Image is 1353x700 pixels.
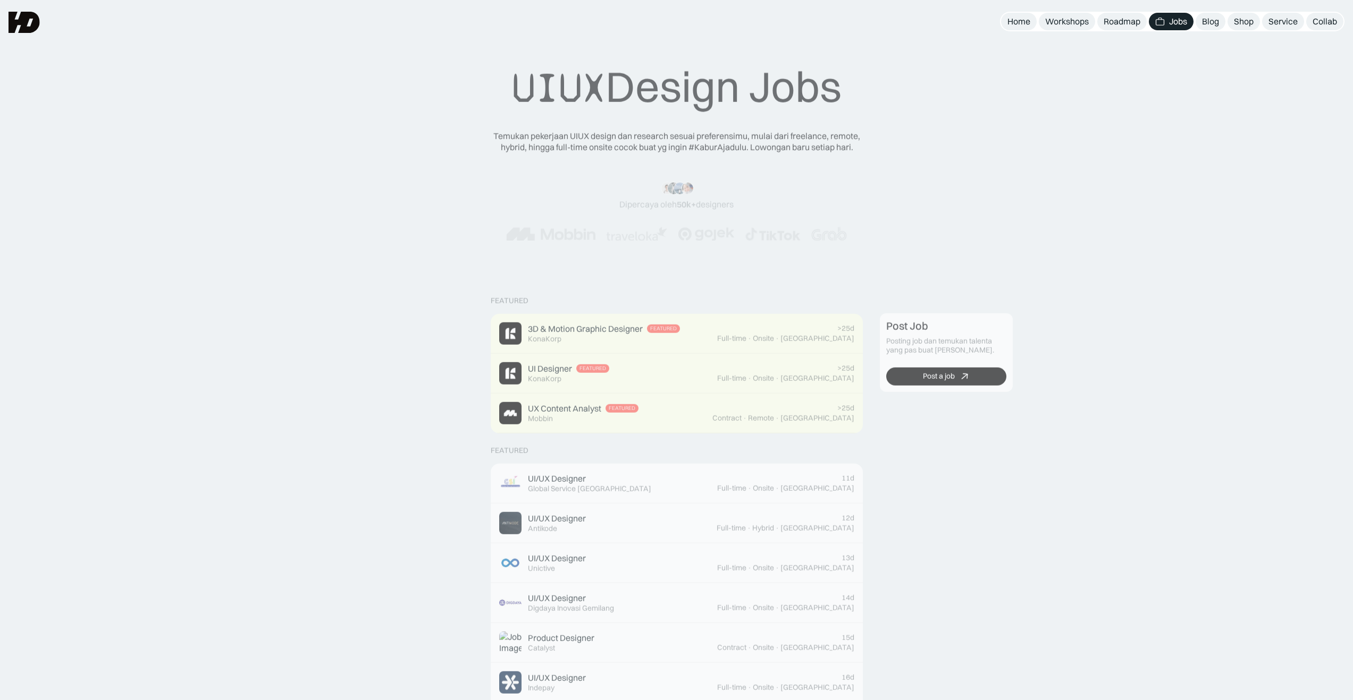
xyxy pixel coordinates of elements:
[491,464,863,503] a: Job ImageUI/UX DesignerGlobal Service [GEOGRAPHIC_DATA]11dFull-time·Onsite·[GEOGRAPHIC_DATA]
[747,334,752,343] div: ·
[1234,16,1254,27] div: Shop
[491,503,863,543] a: Job ImageUI/UX DesignerAntikode12dFull-time·Hybrid·[GEOGRAPHIC_DATA]
[780,414,854,423] div: [GEOGRAPHIC_DATA]
[528,323,643,335] div: 3D & Motion Graphic Designer
[1228,13,1260,30] a: Shop
[528,524,557,533] div: Antikode
[1268,16,1298,27] div: Service
[512,61,842,114] div: Design Jobs
[491,354,863,394] a: Job ImageUI DesignerFeaturedKonaKorp>25dFull-time·Onsite·[GEOGRAPHIC_DATA]
[619,199,734,210] div: Dipercaya oleh designers
[499,472,522,494] img: Job Image
[528,672,586,684] div: UI/UX Designer
[717,603,746,612] div: Full-time
[528,403,601,414] div: UX Content Analyst
[780,334,854,343] div: [GEOGRAPHIC_DATA]
[491,394,863,433] a: Job ImageUX Content AnalystFeaturedMobbin>25dContract·Remote·[GEOGRAPHIC_DATA]
[579,366,606,372] div: Featured
[712,414,742,423] div: Contract
[528,513,586,524] div: UI/UX Designer
[528,593,586,604] div: UI/UX Designer
[528,414,553,423] div: Mobbin
[780,683,854,692] div: [GEOGRAPHIC_DATA]
[752,524,774,533] div: Hybrid
[842,593,854,602] div: 14d
[491,446,528,455] div: Featured
[491,623,863,663] a: Job ImageProduct DesignerCatalyst15dContract·Onsite·[GEOGRAPHIC_DATA]
[1262,13,1304,30] a: Service
[747,374,752,383] div: ·
[1149,13,1194,30] a: Jobs
[747,524,751,533] div: ·
[753,334,774,343] div: Onsite
[747,603,752,612] div: ·
[748,414,774,423] div: Remote
[780,564,854,573] div: [GEOGRAPHIC_DATA]
[747,683,752,692] div: ·
[717,643,746,652] div: Contract
[528,633,594,644] div: Product Designer
[780,374,854,383] div: [GEOGRAPHIC_DATA]
[775,524,779,533] div: ·
[842,474,854,483] div: 11d
[1104,16,1140,27] div: Roadmap
[775,414,779,423] div: ·
[717,334,746,343] div: Full-time
[528,553,586,564] div: UI/UX Designer
[499,402,522,424] img: Job Image
[842,633,854,642] div: 15d
[1169,16,1187,27] div: Jobs
[499,362,522,385] img: Job Image
[837,364,854,373] div: >25d
[747,484,752,493] div: ·
[528,684,554,693] div: Indepay
[775,564,779,573] div: ·
[650,326,677,332] div: Featured
[499,631,522,654] img: Job Image
[1313,16,1337,27] div: Collab
[1306,13,1343,30] a: Collab
[491,543,863,583] a: Job ImageUI/UX DesignerUnictive13dFull-time·Onsite·[GEOGRAPHIC_DATA]
[775,683,779,692] div: ·
[717,374,746,383] div: Full-time
[528,374,561,383] div: KonaKorp
[491,314,863,354] a: Job Image3D & Motion Graphic DesignerFeaturedKonaKorp>25dFull-time·Onsite·[GEOGRAPHIC_DATA]
[499,592,522,614] img: Job Image
[780,524,854,533] div: [GEOGRAPHIC_DATA]
[528,363,572,374] div: UI Designer
[528,473,586,484] div: UI/UX Designer
[499,671,522,694] img: Job Image
[753,564,774,573] div: Onsite
[528,644,555,653] div: Catalyst
[1001,13,1037,30] a: Home
[485,131,868,153] div: Temukan pekerjaan UIUX design dan research sesuai preferensimu, mulai dari freelance, remote, hyb...
[886,320,928,332] div: Post Job
[528,335,561,344] div: KonaKorp
[491,296,528,305] div: Featured
[717,524,746,533] div: Full-time
[753,603,774,612] div: Onsite
[1007,16,1030,27] div: Home
[842,553,854,562] div: 13d
[775,484,779,493] div: ·
[512,63,606,114] span: UIUX
[717,683,746,692] div: Full-time
[837,324,854,333] div: >25d
[753,643,774,652] div: Onsite
[1097,13,1147,30] a: Roadmap
[753,374,774,383] div: Onsite
[775,643,779,652] div: ·
[780,484,854,493] div: [GEOGRAPHIC_DATA]
[609,406,635,412] div: Featured
[717,564,746,573] div: Full-time
[747,643,752,652] div: ·
[499,552,522,574] img: Job Image
[528,564,555,573] div: Unictive
[1202,16,1219,27] div: Blog
[1196,13,1225,30] a: Blog
[753,484,774,493] div: Onsite
[780,603,854,612] div: [GEOGRAPHIC_DATA]
[886,337,1006,355] div: Posting job dan temukan talenta yang pas buat [PERSON_NAME].
[499,512,522,534] img: Job Image
[528,484,651,493] div: Global Service [GEOGRAPHIC_DATA]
